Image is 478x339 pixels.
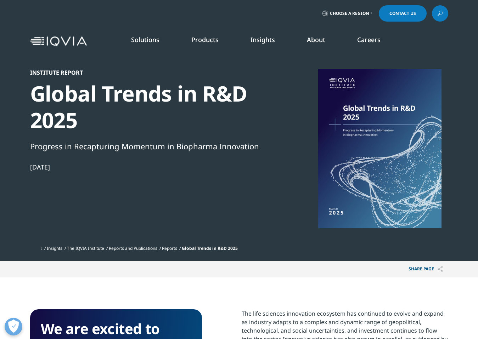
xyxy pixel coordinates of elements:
p: Share PAGE [403,261,448,277]
a: Reports and Publications [109,245,157,251]
a: About [307,35,325,44]
nav: Primary [90,25,448,58]
div: Progress in Recapturing Momentum in Biopharma Innovation [30,140,273,152]
div: Institute Report [30,69,273,76]
a: Careers [357,35,381,44]
img: Share PAGE [438,266,443,272]
img: IQVIA Healthcare Information Technology and Pharma Clinical Research Company [30,36,87,47]
a: Products [191,35,219,44]
button: Share PAGEShare PAGE [403,261,448,277]
div: Global Trends in R&D 2025 [30,80,273,133]
div: [DATE] [30,163,273,171]
span: Contact Us [389,11,416,16]
span: Global Trends in R&D 2025 [182,245,238,251]
a: Insights [47,245,62,251]
a: Insights [251,35,275,44]
button: Open Preferences [5,318,22,335]
a: Contact Us [379,5,427,22]
a: Solutions [131,35,159,44]
span: Choose a Region [330,11,369,16]
a: The IQVIA Institute [67,245,104,251]
a: Reports [162,245,177,251]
